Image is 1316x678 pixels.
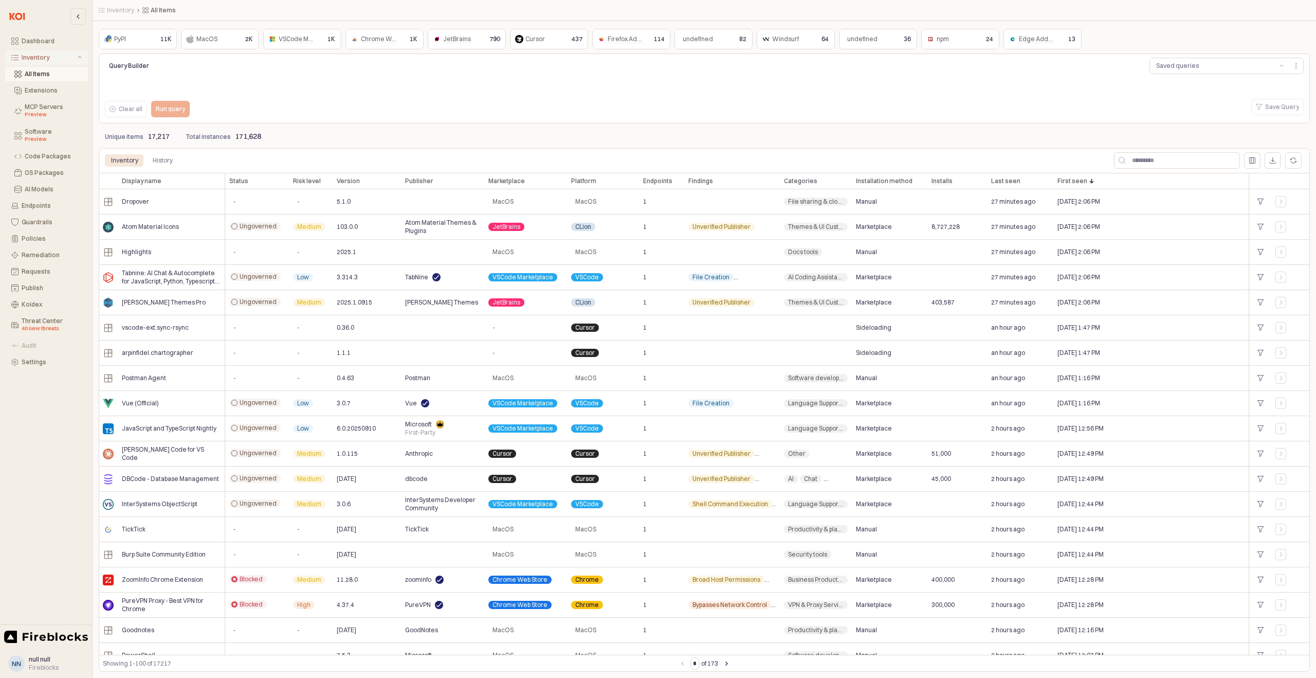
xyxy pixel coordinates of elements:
span: 45,000 [931,475,951,483]
div: + [1253,422,1267,435]
span: [DATE] 2:06 PM [1057,248,1100,256]
button: AI Models [5,182,88,197]
p: 82 [739,34,746,44]
p: Run query [156,105,185,113]
label: of 173 [701,658,718,669]
span: 8,727,228 [931,223,960,231]
div: undefined82 [674,29,753,49]
span: an hour ago [991,399,1025,407]
div: Threat Center [22,317,82,333]
button: Clear all [105,101,147,117]
button: Settings [5,355,88,369]
div: MCP Servers [25,103,82,119]
button: Software [5,124,88,147]
span: JetBrains [443,35,471,43]
span: 1 [643,399,647,407]
span: [PERSON_NAME] Themes Pro [122,298,206,307]
span: Brand New Marketplace Item [761,450,840,458]
span: Marketplace [856,475,892,483]
span: Cursor [575,349,595,357]
div: Code Packages [25,153,82,160]
span: Themes & UI Customization [788,223,844,231]
span: InterSystems Developer Community [405,496,480,512]
span: 1 [643,374,647,382]
span: 103.0.0 [337,223,358,231]
span: Cursor [492,450,512,458]
span: Marketplace [856,273,892,281]
p: Total instances [186,132,231,141]
span: Ungoverned [240,222,277,230]
span: Low [297,273,309,281]
span: Marketplace [488,177,525,185]
span: Risk level [293,177,321,185]
span: Publisher [405,177,433,185]
span: Postman [405,374,430,382]
span: an hour ago [991,374,1025,382]
span: Status [229,177,248,185]
div: + [1253,220,1267,234]
div: Inventory [111,154,138,167]
span: CLion [575,298,591,307]
span: Highlights [122,248,151,256]
span: Vue [405,399,417,407]
div: AI Models [25,186,82,193]
p: 36 [904,34,911,44]
span: Low [297,424,309,433]
span: Tabnine: AI Chat & Autocomplete for JavaScript, Python, Typescript, Java, PHP, Go, and more [122,269,221,286]
p: Unique items [105,132,143,141]
div: All Items [25,70,82,78]
span: Unverified Publisher [692,475,751,483]
span: 1 [643,349,647,357]
button: All Items [5,67,88,81]
span: Unverified Publisher [692,223,751,231]
p: Query Builder [109,61,242,70]
span: [DATE] 2:06 PM [1057,298,1100,307]
span: dbcode [405,475,428,483]
span: Chat [804,475,817,483]
span: Other [788,450,806,458]
p: Clear all [119,105,142,113]
button: Code Packages [5,149,88,164]
span: Unverified Publisher [692,298,751,307]
span: Marketplace [856,298,892,307]
span: [DATE] [337,475,356,483]
div: + [1253,523,1267,536]
span: - [233,374,236,382]
div: JetBrains790 [428,29,506,49]
span: 1 [643,298,647,307]
span: Cursor [575,324,595,332]
span: Edge Add-ons [1019,35,1061,43]
button: Policies [5,231,88,246]
button: Publish [5,281,88,295]
span: VSCode Marketplace [492,273,553,281]
button: Next page [720,657,733,670]
span: Endpoints [643,177,672,185]
div: 40 new threats [22,325,82,333]
span: Sideloading [856,324,891,332]
span: 1 [643,450,647,458]
div: Remediation [22,252,82,259]
div: Settings [22,359,82,366]
span: Ungoverned [240,449,277,457]
span: Cursor [492,475,512,483]
span: - [233,349,236,357]
span: - [297,374,300,382]
span: Atom Material Themes & Plugins [405,219,480,235]
div: History [153,154,173,167]
span: Marketplace [856,450,892,458]
span: Firefox Add-ons [608,35,654,43]
div: Publish [22,284,82,292]
span: 1 [643,248,647,256]
div: Dashboard [22,38,82,45]
div: PyPI [114,34,126,44]
span: Unverified Publisher [692,450,751,458]
span: Postman Agent [122,374,166,382]
div: + [1253,195,1267,208]
span: Vue (Official) [122,399,159,407]
p: 24 [986,34,993,44]
span: InterSystems ObjectScript [122,500,197,508]
span: Obfuscated code [761,475,811,483]
div: + [1253,497,1267,511]
span: File sharing & cloud storage [788,198,844,206]
button: nn [8,655,25,672]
